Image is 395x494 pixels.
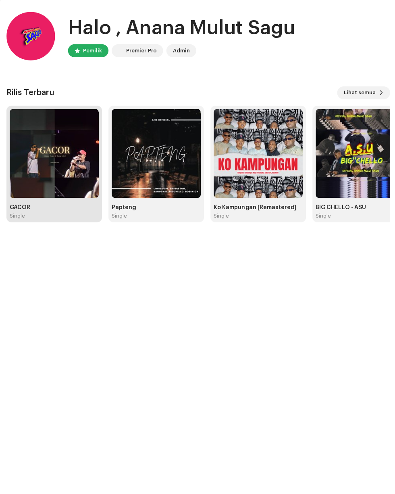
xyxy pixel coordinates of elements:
[213,214,228,220] div: Single
[111,214,127,220] div: Single
[172,48,189,57] div: Admin
[10,205,98,212] div: GACOR
[113,48,123,57] img: 64f15ab7-a28a-4bb5-a164-82594ec98160
[126,48,156,57] div: Premier Pro
[314,214,330,220] div: Single
[83,48,102,57] div: Pemilik
[111,110,200,199] img: ea5c253a-1e99-47f6-bdcc-a2bd3405aa90
[10,110,98,199] img: fd88f60f-ba82-41db-8228-762432278640
[213,110,301,199] img: 4ede6a2f-f8d5-47f4-94cf-f748036eea1c
[111,205,200,212] div: Papteng
[6,88,54,101] h3: Rilis Terbaru
[10,214,25,220] div: Single
[336,88,389,101] button: Lihat semua
[68,17,294,43] div: Halo , Anana Mulut Sagu
[213,205,301,212] div: Ko Kampungan [Remastered]
[6,14,55,62] img: 10a9fa88-437b-4a00-a341-094a4bc5eee2
[342,86,374,102] span: Lihat semua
